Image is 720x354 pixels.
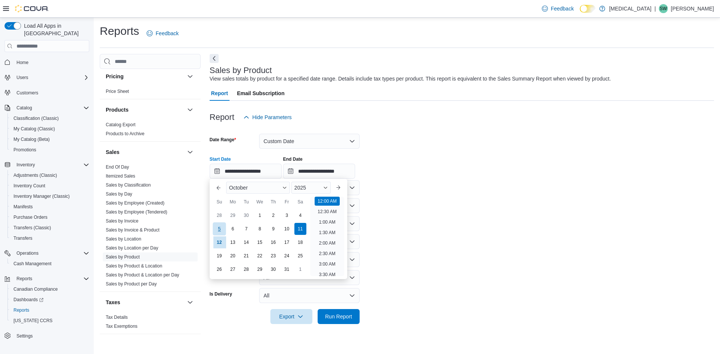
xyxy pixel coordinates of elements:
button: [US_STATE] CCRS [7,315,92,326]
span: Promotions [10,145,89,154]
span: Catalog Export [106,122,135,128]
span: Adjustments (Classic) [10,171,89,180]
a: Inventory Count [10,181,48,190]
a: Sales by Product & Location [106,263,162,269]
h3: Sales by Product [210,66,272,75]
a: Adjustments (Classic) [10,171,60,180]
span: [US_STATE] CCRS [13,318,52,324]
a: Feedback [539,1,577,16]
a: Catalog Export [106,122,135,127]
div: day-11 [294,223,306,235]
span: Transfers [10,234,89,243]
div: day-20 [227,250,239,262]
span: Operations [16,250,39,256]
div: day-17 [281,236,293,248]
span: Feedback [551,5,574,12]
a: Purchase Orders [10,213,51,222]
span: Sales by Day [106,191,132,197]
span: Transfers (Classic) [13,225,51,231]
div: Button. Open the month selector. October is currently selected. [226,182,290,194]
div: Pricing [100,87,201,99]
span: Purchase Orders [13,214,48,220]
span: Customers [16,90,38,96]
div: day-26 [213,263,225,275]
span: Inventory [13,160,89,169]
button: Open list of options [349,221,355,227]
button: Transfers (Classic) [7,223,92,233]
button: My Catalog (Classic) [7,124,92,134]
button: Next [210,54,219,63]
div: day-4 [294,209,306,221]
span: Sales by Employee (Tendered) [106,209,167,215]
button: Custom Date [259,134,360,149]
span: Users [16,75,28,81]
button: Sales [186,148,195,157]
label: Date Range [210,137,236,143]
span: Purchase Orders [10,213,89,222]
a: End Of Day [106,164,129,170]
div: Tu [240,196,252,208]
p: [PERSON_NAME] [671,4,714,13]
button: My Catalog (Beta) [7,134,92,145]
button: Hide Parameters [240,110,295,125]
button: Purchase Orders [7,212,92,223]
span: Cash Management [13,261,51,267]
span: Sales by Classification [106,182,151,188]
span: Adjustments (Classic) [13,172,57,178]
button: Customers [1,87,92,98]
a: Price Sheet [106,89,129,94]
button: Export [270,309,312,324]
div: day-31 [281,263,293,275]
button: Operations [1,248,92,258]
button: Sales [106,148,184,156]
a: Tax Exemptions [106,324,138,329]
span: Email Subscription [237,86,285,101]
a: Sales by Location [106,236,141,242]
button: Operations [13,249,42,258]
h3: Report [210,113,234,122]
button: Products [186,105,195,114]
img: Cova [15,5,49,12]
span: Catalog [13,103,89,112]
span: Feedback [156,30,178,37]
button: Pricing [106,73,184,80]
div: day-12 [213,236,225,248]
div: day-6 [227,223,239,235]
li: 2:00 AM [316,239,338,248]
button: Catalog [13,103,35,112]
div: day-21 [240,250,252,262]
span: Inventory Manager (Classic) [10,192,89,201]
span: Manifests [13,204,33,210]
ul: Time [310,197,344,276]
a: Tax Details [106,315,128,320]
button: All [259,288,360,303]
div: Sa [294,196,306,208]
div: Sales [100,163,201,291]
span: My Catalog (Beta) [10,135,89,144]
li: 12:00 AM [315,197,340,206]
div: day-5 [213,223,226,236]
input: Press the down key to enter a popover containing a calendar. Press the escape key to close the po... [210,164,282,179]
div: View sales totals by product for a specified date range. Details include tax types per product. T... [210,75,611,83]
a: Dashboards [7,294,92,305]
div: day-3 [281,209,293,221]
div: Button. Open the year selector. 2025 is currently selected. [291,182,331,194]
div: Su [213,196,225,208]
a: Reports [10,306,32,315]
div: We [254,196,266,208]
span: Itemized Sales [106,173,135,179]
div: day-28 [213,209,225,221]
span: Tax Details [106,314,128,320]
button: Reports [1,273,92,284]
h3: Products [106,106,129,114]
span: Report [211,86,228,101]
a: Sales by Location per Day [106,245,158,251]
span: Canadian Compliance [13,286,58,292]
span: Classification (Classic) [13,115,59,121]
li: 12:30 AM [315,207,340,216]
a: Cash Management [10,259,54,268]
button: Open list of options [349,203,355,209]
div: day-7 [240,223,252,235]
span: Promotions [13,147,36,153]
button: Products [106,106,184,114]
